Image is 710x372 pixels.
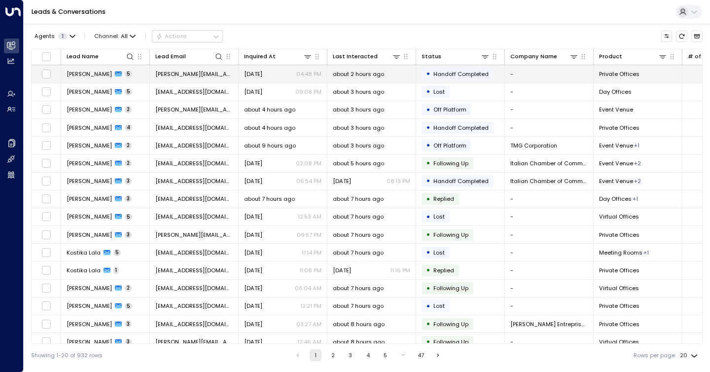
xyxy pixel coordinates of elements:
[510,320,588,328] span: Darwin Etienne Entreprises
[676,31,687,42] span: Refresh
[244,70,262,78] span: Oct 12, 2025
[244,106,295,113] span: about 4 hours ago
[125,142,132,149] span: 2
[433,70,489,78] span: Handoff Completed
[661,31,673,42] button: Customize
[296,70,321,78] p: 04:48 PM
[505,280,594,297] td: -
[505,333,594,350] td: -
[296,177,321,185] p: 06:54 PM
[433,249,445,257] span: Lost
[599,302,639,310] span: Private Offices
[426,67,430,80] div: •
[599,338,639,346] span: Virtual Offices
[125,160,132,167] span: 2
[433,284,468,292] span: Following Up
[32,7,106,16] a: Leads & Conversations
[244,338,262,346] span: Oct 12, 2025
[125,231,132,238] span: 3
[67,70,112,78] span: Craig Crawford
[510,177,588,185] span: Italian Chamber of Commerce in Canada – West
[125,88,132,95] span: 5
[155,266,233,274] span: kostika.lala@gmail.com
[599,249,642,257] span: Meeting Rooms
[333,70,384,78] span: about 2 hours ago
[333,52,401,61] div: Last Interacted
[67,195,112,203] span: Yahia Battawy
[415,349,426,361] button: Go to page 47
[244,320,262,328] span: Oct 12, 2025
[433,124,489,132] span: Handoff Completed
[333,88,384,96] span: about 3 hours ago
[426,317,430,331] div: •
[599,213,639,221] span: Virtual Offices
[113,267,119,274] span: 1
[422,52,490,61] div: Status
[298,213,321,221] p: 12:53 AM
[510,52,557,61] div: Company Name
[155,124,233,132] span: rebeccaleighhines@gmail.com
[505,208,594,225] td: -
[67,159,112,167] span: Ilaria Baldan
[333,159,384,167] span: about 5 hours ago
[426,282,430,295] div: •
[31,351,103,360] div: Showing 1-20 of 932 rows
[333,231,384,239] span: about 7 hours ago
[67,52,99,61] div: Lead Name
[426,263,430,277] div: •
[41,301,51,311] span: Toggle select row
[422,52,441,61] div: Status
[155,52,186,61] div: Lead Email
[155,302,233,310] span: contact@greatertorontogold.com
[505,244,594,261] td: -
[41,158,51,168] span: Toggle select row
[333,213,384,221] span: about 7 hours ago
[67,106,112,113] span: Paulo Neves
[155,52,223,61] div: Lead Email
[433,195,454,203] span: Replied
[155,284,233,292] span: vlonombe@yahoo.fr
[327,349,339,361] button: Go to page 2
[41,176,51,186] span: Toggle select row
[155,195,233,203] span: yahiaelbattawy@gmail.com
[125,71,132,77] span: 5
[67,177,112,185] span: Ilaria Baldan
[599,106,633,113] span: Event Venue
[643,249,649,257] div: Private Offices
[155,213,233,221] span: info@arshwalia.com
[67,88,112,96] span: Tyler Winn
[426,174,430,187] div: •
[41,87,51,97] span: Toggle select row
[333,177,351,185] span: Sep 29, 2025
[333,106,384,113] span: about 3 hours ago
[41,52,51,62] span: Toggle select all
[345,349,356,361] button: Go to page 3
[155,88,233,96] span: tgarywinn@gmail.com
[333,249,384,257] span: about 7 hours ago
[599,52,622,61] div: Product
[633,195,638,203] div: Private Offices
[41,105,51,114] span: Toggle select row
[91,31,139,41] button: Channel:All
[333,195,384,203] span: about 7 hours ago
[31,31,78,41] button: Agents1
[634,177,641,185] div: Meeting Rooms,Private Offices
[155,231,233,239] span: andrea@andreageiger.ca
[510,52,578,61] div: Company Name
[433,213,445,221] span: Lost
[155,338,233,346] span: danny@abchomemobility.com
[426,156,430,170] div: •
[155,159,233,167] span: ilaria@iccbc.com
[634,351,676,360] label: Rows per page:
[67,124,112,132] span: Rebecca Hines
[302,249,321,257] p: 11:14 PM
[426,192,430,206] div: •
[41,123,51,133] span: Toggle select row
[297,231,321,239] p: 09:57 PM
[433,177,489,185] span: Handoff Completed
[58,33,68,39] span: 1
[244,231,262,239] span: Oct 10, 2025
[41,283,51,293] span: Toggle select row
[333,320,385,328] span: about 8 hours ago
[599,266,639,274] span: Private Offices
